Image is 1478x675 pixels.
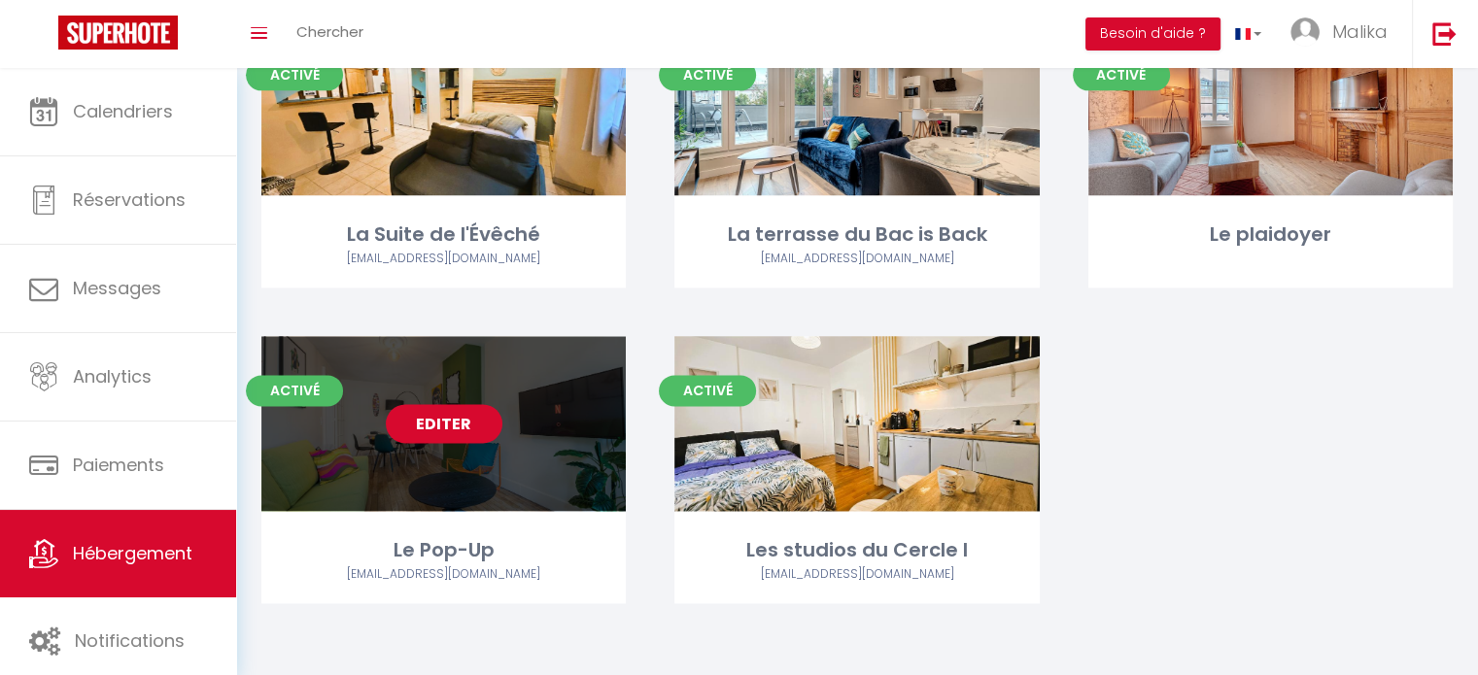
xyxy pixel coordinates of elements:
[674,219,1039,250] div: La terrasse du Bac is Back
[246,375,343,406] span: Activé
[73,99,173,123] span: Calendriers
[246,59,343,90] span: Activé
[659,59,756,90] span: Activé
[261,250,626,268] div: Airbnb
[386,404,502,443] a: Editer
[73,364,152,388] span: Analytics
[1290,17,1320,47] img: ...
[674,535,1039,565] div: Les studios du Cercle I
[261,565,626,584] div: Airbnb
[1432,21,1457,46] img: logout
[73,453,164,477] span: Paiements
[261,535,626,565] div: Le Pop-Up
[261,219,626,250] div: La Suite de l'Évêché
[674,250,1039,268] div: Airbnb
[73,541,192,565] span: Hébergement
[73,187,186,212] span: Réservations
[1073,59,1170,90] span: Activé
[674,565,1039,584] div: Airbnb
[75,628,185,653] span: Notifications
[1085,17,1220,51] button: Besoin d'aide ?
[1332,19,1388,44] span: Malika
[659,375,756,406] span: Activé
[58,16,178,50] img: Super Booking
[296,21,363,42] span: Chercher
[1088,219,1453,250] div: Le plaidoyer
[73,276,161,300] span: Messages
